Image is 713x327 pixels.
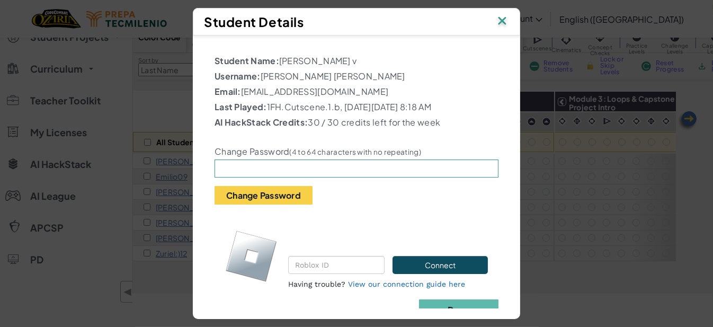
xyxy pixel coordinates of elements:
[288,256,384,274] input: Roblox ID
[288,223,488,249] p: Connect the student's CodeCombat and Roblox accounts.
[393,256,488,274] button: Connect
[215,86,241,97] b: Email:
[225,230,278,282] img: roblox-logo.svg
[215,70,261,82] b: Username:
[288,280,345,288] span: Having trouble?
[215,186,313,205] button: Change Password
[215,101,267,112] b: Last Played:
[215,146,421,157] label: Change Password
[215,85,498,98] p: [EMAIL_ADDRESS][DOMAIN_NAME]
[215,70,498,83] p: [PERSON_NAME] [PERSON_NAME]
[495,14,509,30] img: IconClose.svg
[215,101,498,113] p: 1FH.Cutscene.1.b, [DATE][DATE] 8:18 AM
[290,147,421,156] small: (4 to 64 characters with no repeating)
[215,55,279,66] b: Student Name:
[215,117,308,128] b: AI HackStack Credits:
[215,55,498,67] p: [PERSON_NAME] v
[215,116,498,129] p: 30 / 30 credits left for the week
[204,14,304,30] span: Student Details
[348,280,465,288] a: View our connection guide here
